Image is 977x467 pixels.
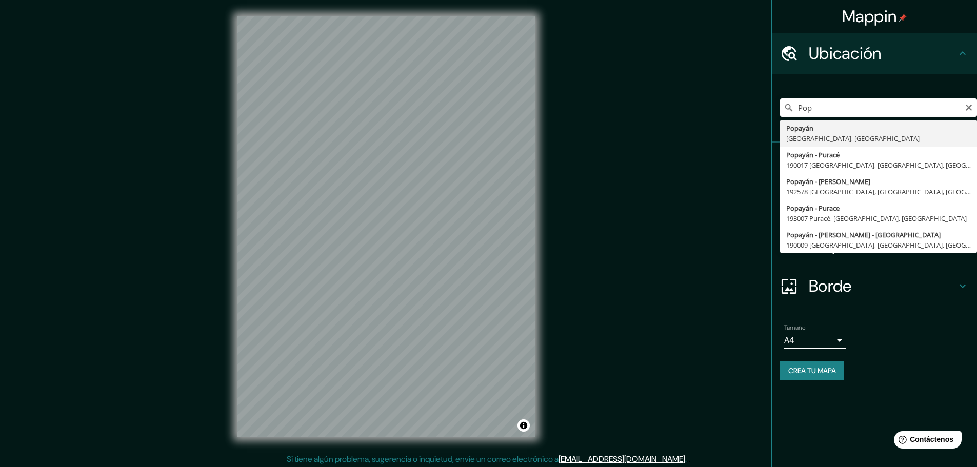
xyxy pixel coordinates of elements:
[786,177,870,186] font: Popayán - [PERSON_NAME]
[687,453,688,464] font: .
[772,184,977,225] div: Estilo
[772,143,977,184] div: Patas
[786,204,840,213] font: Popayán - Purace
[780,98,977,117] input: Elige tu ciudad o zona
[786,134,920,143] font: [GEOGRAPHIC_DATA], [GEOGRAPHIC_DATA]
[886,427,966,456] iframe: Lanzador de widgets de ayuda
[780,361,844,380] button: Crea tu mapa
[899,14,907,22] img: pin-icon.png
[685,454,687,464] font: .
[809,43,882,64] font: Ubicación
[786,230,941,239] font: Popayán - [PERSON_NAME] - [GEOGRAPHIC_DATA]
[784,332,846,349] div: A4
[237,16,535,437] canvas: Mapa
[786,214,967,223] font: 193007 Puracé, [GEOGRAPHIC_DATA], [GEOGRAPHIC_DATA]
[772,266,977,307] div: Borde
[842,6,897,27] font: Mappin
[788,366,836,375] font: Crea tu mapa
[772,33,977,74] div: Ubicación
[809,275,852,297] font: Borde
[287,454,559,464] font: Si tiene algún problema, sugerencia o inquietud, envíe un correo electrónico a
[559,454,685,464] a: [EMAIL_ADDRESS][DOMAIN_NAME]
[784,335,794,346] font: A4
[786,150,840,159] font: Popayán - Puracé
[688,453,690,464] font: .
[965,102,973,112] button: Claro
[517,419,530,432] button: Activar o desactivar atribución
[772,225,977,266] div: Disposición
[786,124,813,133] font: Popayán
[784,323,805,332] font: Tamaño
